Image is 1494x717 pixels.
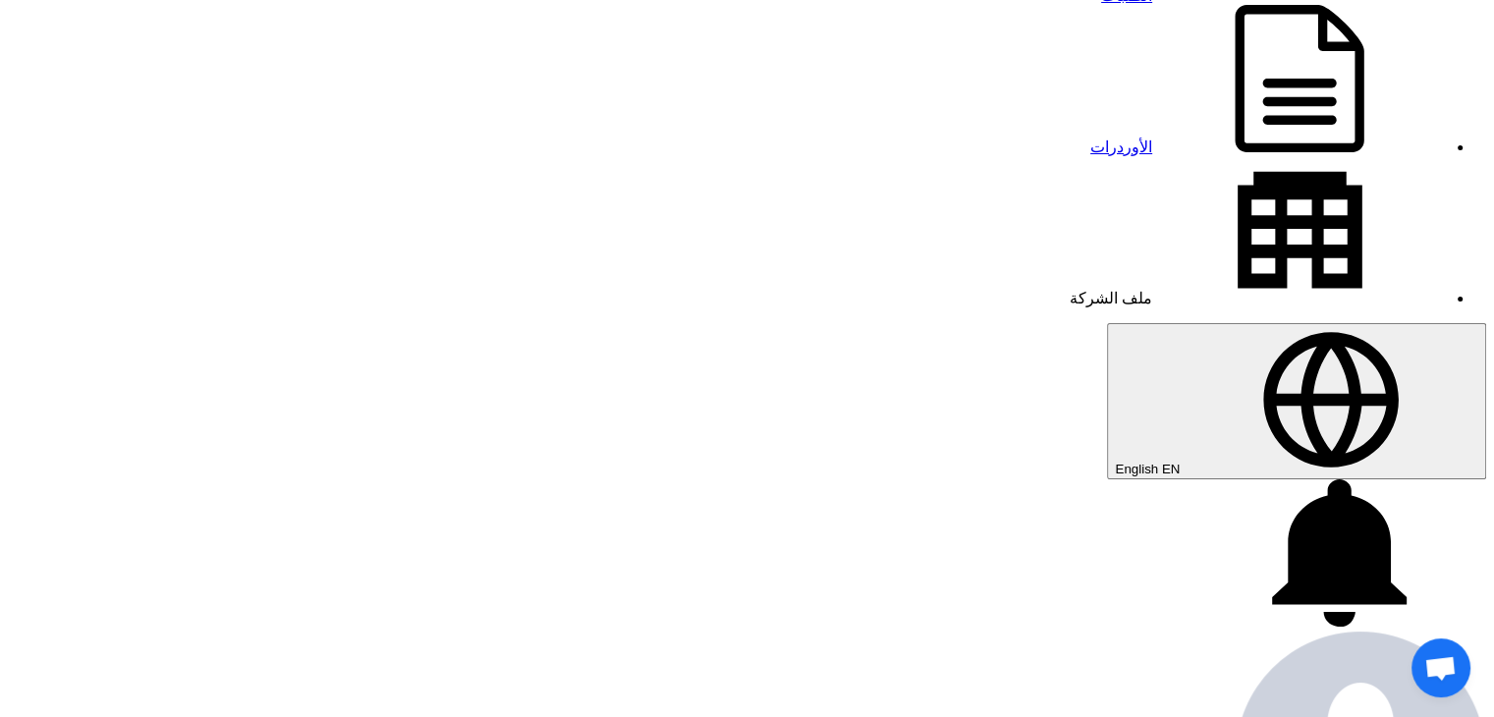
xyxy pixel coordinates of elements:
span: EN [1162,462,1181,476]
a: Open chat [1411,638,1470,697]
span: English [1115,462,1158,476]
a: ملف الشركة [1070,290,1447,306]
button: English EN [1107,323,1486,479]
a: الأوردرات [1090,138,1447,155]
